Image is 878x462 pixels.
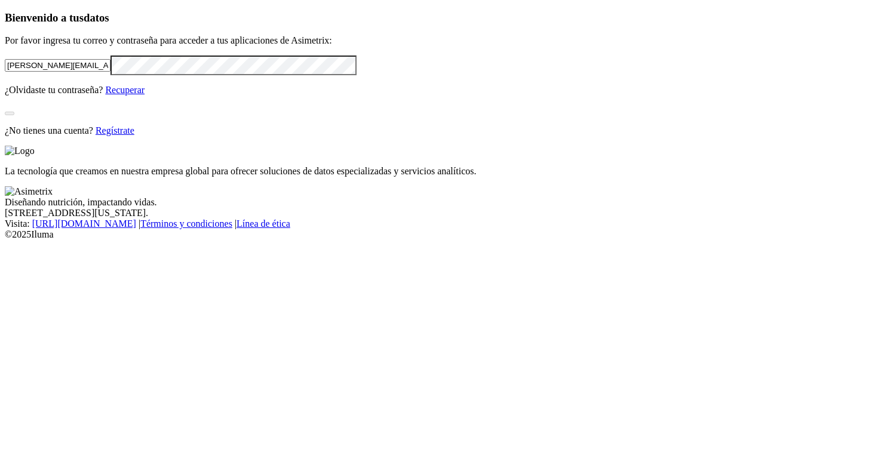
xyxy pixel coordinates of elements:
[140,218,232,229] a: Términos y condiciones
[5,11,873,24] h3: Bienvenido a tus
[5,125,873,136] p: ¿No tienes una cuenta?
[5,197,873,208] div: Diseñando nutrición, impactando vidas.
[5,186,53,197] img: Asimetrix
[5,146,35,156] img: Logo
[5,59,110,72] input: Tu correo
[5,166,873,177] p: La tecnología que creamos en nuestra empresa global para ofrecer soluciones de datos especializad...
[5,218,873,229] div: Visita : | |
[5,229,873,240] div: © 2025 Iluma
[96,125,134,135] a: Regístrate
[105,85,145,95] a: Recuperar
[237,218,290,229] a: Línea de ética
[5,35,873,46] p: Por favor ingresa tu correo y contraseña para acceder a tus aplicaciones de Asimetrix:
[5,85,873,96] p: ¿Olvidaste tu contraseña?
[5,208,873,218] div: [STREET_ADDRESS][US_STATE].
[84,11,109,24] span: datos
[32,218,136,229] a: [URL][DOMAIN_NAME]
